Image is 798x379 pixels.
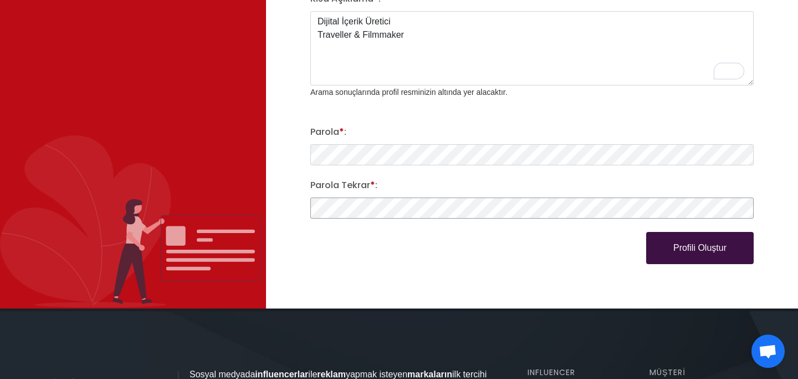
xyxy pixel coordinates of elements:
[310,88,508,97] small: Arama sonuçlarında profil resminizin altında yer alacaktır.
[317,370,346,379] strong: reklam
[310,11,754,85] textarea: To enrich screen reader interactions, please activate Accessibility in Grammarly extension settings
[407,370,452,379] strong: markaların
[649,367,758,378] h5: Müşteri
[310,179,377,192] label: Parola Tekrar :
[646,232,754,264] button: Profili Oluştur
[310,125,346,139] label: Parola :
[751,335,785,368] div: Açık sohbet
[528,367,636,378] h5: Influencer
[255,370,308,379] strong: influencerlar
